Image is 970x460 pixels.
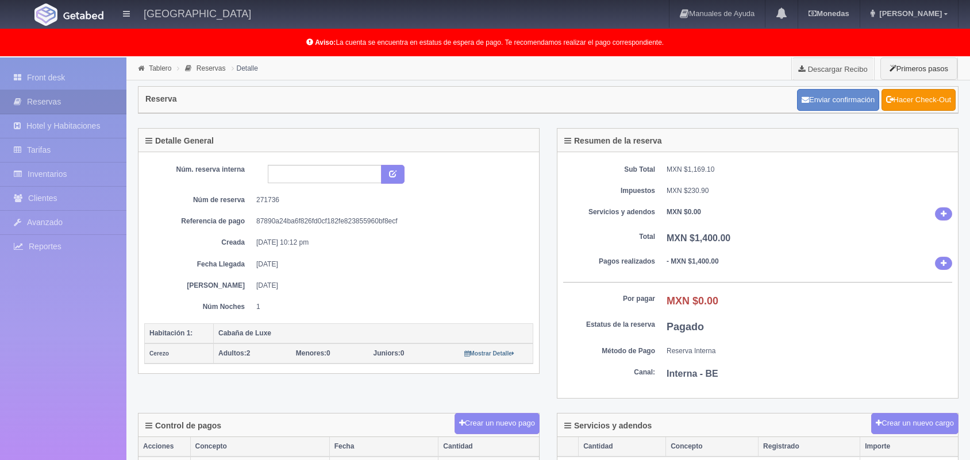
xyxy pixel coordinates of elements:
dt: Servicios y adendos [563,207,655,217]
b: Monedas [809,9,849,18]
h4: Detalle General [145,137,214,145]
h4: Resumen de la reserva [564,137,662,145]
b: Pagado [667,321,704,333]
dd: [DATE] [256,260,525,269]
dt: Núm. reserva interna [153,165,245,175]
dt: Por pagar [563,294,655,304]
img: Getabed [34,3,57,26]
th: Concepto [666,437,759,457]
b: - MXN $1,400.00 [667,257,719,265]
h4: Control de pagos [145,422,221,430]
dd: [DATE] 10:12 pm [256,238,525,248]
dt: Método de Pago [563,346,655,356]
th: Importe [860,437,958,457]
strong: Juniors: [374,349,401,357]
b: Interna - BE [667,369,718,378]
b: MXN $0.00 [667,208,701,216]
b: Aviso: [315,38,336,47]
small: Mostrar Detalle [464,350,514,357]
small: Cerezo [149,350,169,357]
dt: Fecha Llegada [153,260,245,269]
span: 2 [218,349,250,357]
th: Fecha [329,437,438,457]
a: Reservas [197,64,226,72]
span: 0 [374,349,405,357]
dt: Referencia de pago [153,217,245,226]
strong: Menores: [296,349,326,357]
th: Concepto [190,437,329,457]
dt: Núm Noches [153,302,245,312]
button: Primeros pasos [880,57,957,80]
dt: Creada [153,238,245,248]
li: Detalle [229,63,261,74]
dt: Núm de reserva [153,195,245,205]
dt: Canal: [563,368,655,377]
b: Habitación 1: [149,329,193,337]
button: Crear un nuevo pago [455,413,540,434]
dt: Estatus de la reserva [563,320,655,330]
th: Cantidad [579,437,666,457]
span: [PERSON_NAME] [876,9,942,18]
button: Crear un nuevo cargo [871,413,959,434]
dt: Sub Total [563,165,655,175]
dt: Impuestos [563,186,655,196]
dd: MXN $230.90 [667,186,952,196]
dt: [PERSON_NAME] [153,281,245,291]
th: Acciones [138,437,190,457]
strong: Adultos: [218,349,247,357]
dd: 271736 [256,195,525,205]
th: Registrado [759,437,860,457]
a: Descargar Recibo [792,57,874,80]
b: MXN $0.00 [667,295,718,307]
img: Getabed [63,11,103,20]
dd: 1 [256,302,525,312]
h4: Servicios y adendos [564,422,652,430]
a: Hacer Check-Out [882,89,956,111]
button: Enviar confirmación [797,89,879,111]
span: 0 [296,349,330,357]
th: Cantidad [438,437,539,457]
a: Tablero [149,64,171,72]
b: MXN $1,400.00 [667,233,730,243]
dt: Pagos realizados [563,257,655,266]
dt: Total [563,232,655,242]
h4: Reserva [145,95,177,103]
dd: 87890a24ba6f826fd0cf182fe823855960bf8ecf [256,217,525,226]
h4: [GEOGRAPHIC_DATA] [144,6,251,20]
dd: [DATE] [256,281,525,291]
a: Mostrar Detalle [464,349,514,357]
dd: MXN $1,169.10 [667,165,952,175]
th: Cabaña de Luxe [214,323,533,343]
dd: Reserva Interna [667,346,952,356]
